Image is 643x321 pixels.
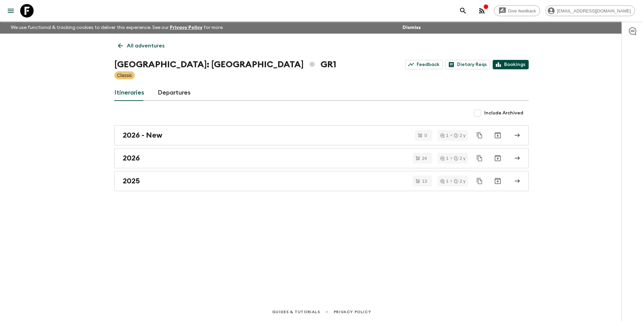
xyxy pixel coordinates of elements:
[454,133,465,138] div: 2 y
[545,5,635,16] div: [EMAIL_ADDRESS][DOMAIN_NAME]
[114,171,529,191] a: 2025
[474,152,486,164] button: Duplicate
[114,125,529,145] a: 2026 - New
[114,58,336,71] h1: [GEOGRAPHIC_DATA]: [GEOGRAPHIC_DATA] GR1
[117,72,132,79] p: Classic
[440,156,448,160] div: 1
[334,308,371,316] a: Privacy Policy
[123,154,140,163] h2: 2026
[440,179,448,183] div: 1
[493,60,529,69] a: Bookings
[491,174,504,188] button: Archive
[484,110,523,116] span: Include Archived
[420,133,431,138] span: 0
[491,151,504,165] button: Archive
[418,156,431,160] span: 24
[4,4,17,17] button: menu
[474,175,486,187] button: Duplicate
[491,129,504,142] button: Archive
[158,85,191,101] a: Departures
[114,39,168,52] a: All adventures
[123,131,162,140] h2: 2026 - New
[123,177,140,185] h2: 2025
[401,23,422,32] button: Dismiss
[494,5,540,16] a: Give feedback
[272,308,320,316] a: Guides & Tutorials
[170,25,202,30] a: Privacy Policy
[405,60,443,69] a: Feedback
[504,8,540,13] span: Give feedback
[418,179,431,183] span: 13
[454,179,465,183] div: 2 y
[454,156,465,160] div: 2 y
[456,4,470,17] button: search adventures
[440,133,448,138] div: 1
[127,42,164,50] p: All adventures
[446,60,490,69] a: Dietary Reqs
[114,85,144,101] a: Itineraries
[114,148,529,168] a: 2026
[553,8,635,13] span: [EMAIL_ADDRESS][DOMAIN_NAME]
[8,22,226,34] p: We use functional & tracking cookies to deliver this experience. See our for more.
[474,129,486,141] button: Duplicate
